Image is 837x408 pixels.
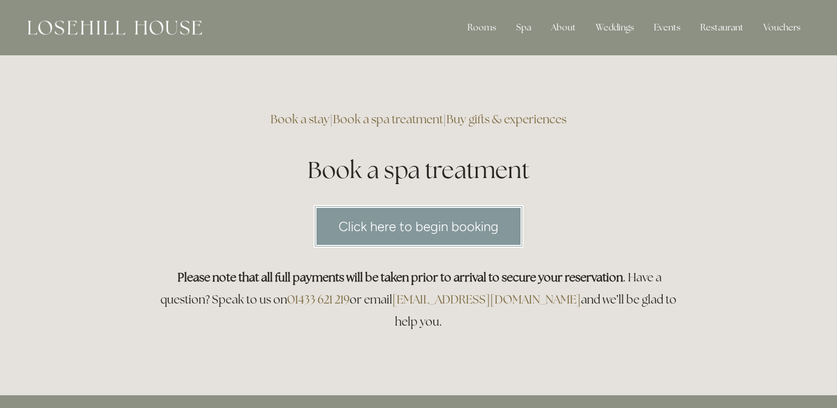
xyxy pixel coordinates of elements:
div: Restaurant [692,17,752,39]
a: Click here to begin booking [314,205,523,248]
a: Book a spa treatment [333,112,443,127]
div: Rooms [459,17,505,39]
a: [EMAIL_ADDRESS][DOMAIN_NAME] [392,292,581,307]
h3: . Have a question? Speak to us on or email and we’ll be glad to help you. [154,266,683,333]
div: Weddings [587,17,643,39]
h3: | | [154,108,683,130]
div: About [542,17,585,39]
h1: Book a spa treatment [154,154,683,186]
div: Events [645,17,689,39]
img: Losehill House [28,20,202,35]
a: Vouchers [755,17,809,39]
div: Spa [507,17,540,39]
strong: Please note that all full payments will be taken prior to arrival to secure your reservation [178,270,623,285]
a: Book a stay [271,112,330,127]
a: 01433 621 219 [287,292,350,307]
a: Buy gifts & experiences [446,112,566,127]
